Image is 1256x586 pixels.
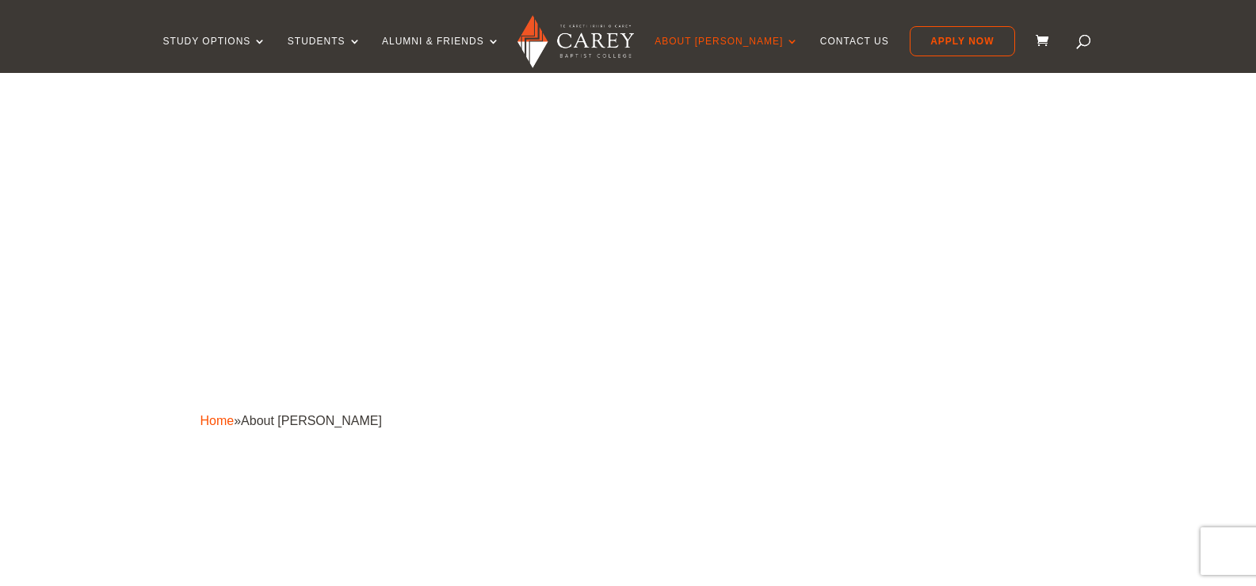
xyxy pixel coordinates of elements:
[910,26,1014,56] a: Apply Now
[517,15,634,68] img: Carey Baptist College
[382,36,500,73] a: Alumni & Friends
[241,414,382,427] span: About [PERSON_NAME]
[288,36,361,73] a: Students
[200,414,235,427] a: Home
[163,36,267,73] a: Study Options
[655,36,799,73] a: About [PERSON_NAME]
[820,36,889,73] a: Contact Us
[200,414,382,427] span: »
